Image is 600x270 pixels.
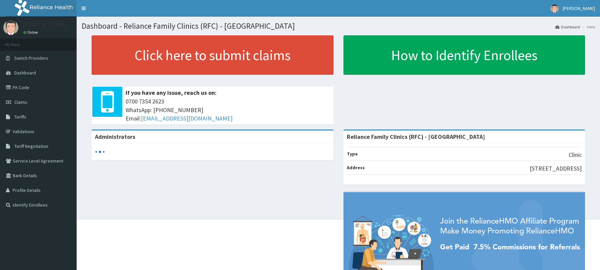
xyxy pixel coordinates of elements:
[569,151,582,159] p: Clinic
[530,164,582,173] p: [STREET_ADDRESS]
[555,24,580,30] a: Dashboard
[14,143,48,149] span: Tariff Negotiation
[581,24,595,30] li: Here
[14,114,26,120] span: Tariffs
[14,55,48,61] span: Switch Providers
[3,20,18,35] img: User Image
[23,22,67,28] p: [PERSON_NAME]
[82,22,595,30] h1: Dashboard - Reliance Family Clinics (RFC) - [GEOGRAPHIC_DATA]
[14,70,36,76] span: Dashboard
[95,133,135,141] b: Administrators
[14,99,27,105] span: Claims
[563,5,595,11] span: [PERSON_NAME]
[550,4,559,13] img: User Image
[347,133,485,141] strong: Reliance Family Clinics (RFC) - [GEOGRAPHIC_DATA]
[95,147,105,157] svg: audio-loading
[23,30,39,35] a: Online
[126,97,330,123] span: 0700 7354 2623 WhatsApp: [PHONE_NUMBER] Email:
[347,165,365,171] b: Address
[141,114,233,122] a: [EMAIL_ADDRESS][DOMAIN_NAME]
[126,89,217,96] b: If you have any issue, reach us on:
[92,35,333,75] a: Click here to submit claims
[343,35,585,75] a: How to Identify Enrollees
[347,151,358,157] b: Type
